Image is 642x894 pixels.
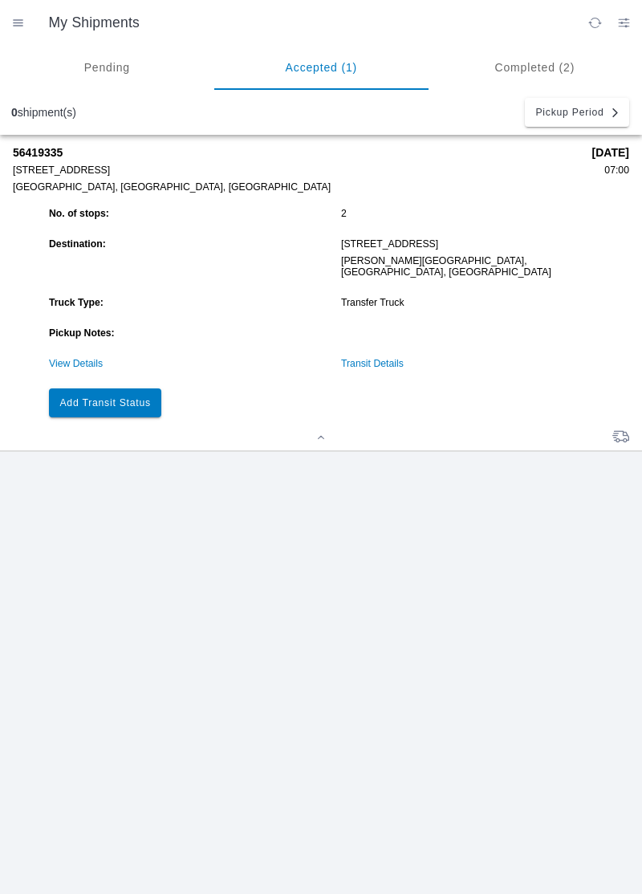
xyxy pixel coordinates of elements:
ion-col: Transfer Truck [337,293,629,312]
strong: [DATE] [592,146,629,159]
div: [STREET_ADDRESS] [341,238,625,250]
div: [PERSON_NAME][GEOGRAPHIC_DATA], [GEOGRAPHIC_DATA], [GEOGRAPHIC_DATA] [341,255,625,278]
span: Pickup Period [535,108,603,117]
ion-segment-button: Completed (2) [428,45,642,90]
ion-title: My Shipments [33,14,580,31]
strong: Truck Type: [49,297,104,308]
a: Transit Details [341,358,404,369]
ion-button: Add Transit Status [49,388,161,417]
div: [STREET_ADDRESS] [13,165,581,176]
strong: No. of stops: [49,208,109,219]
div: 07:00 [592,165,629,176]
strong: Pickup Notes: [49,327,115,339]
a: View Details [49,358,103,369]
ion-col: 2 [337,204,629,223]
b: 0 [11,106,18,119]
strong: 56419335 [13,146,581,159]
strong: Destination: [49,238,106,250]
div: [GEOGRAPHIC_DATA], [GEOGRAPHIC_DATA], [GEOGRAPHIC_DATA] [13,181,581,193]
ion-segment-button: Accepted (1) [214,45,429,90]
div: shipment(s) [11,106,76,119]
